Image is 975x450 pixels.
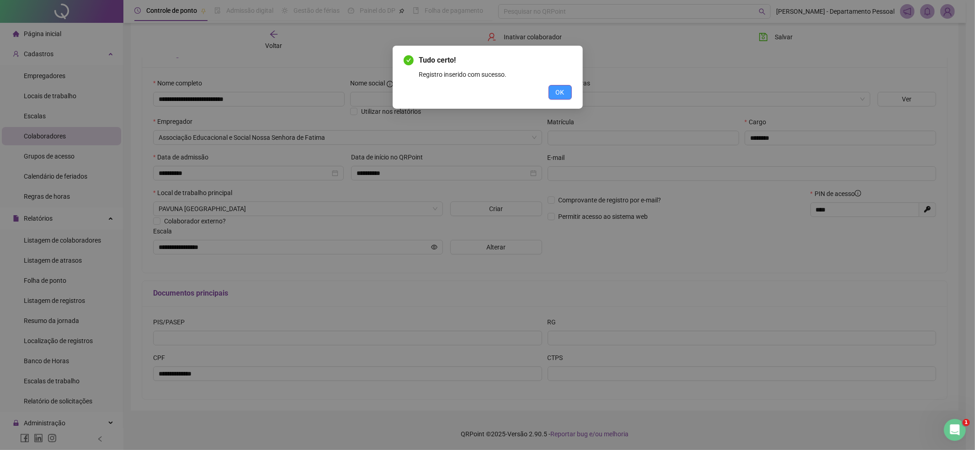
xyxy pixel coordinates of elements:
[963,419,970,426] span: 1
[944,419,966,441] iframe: Intercom live chat
[419,71,507,78] span: Registro inserido com sucesso.
[404,55,414,65] span: check-circle
[549,85,572,100] button: OK
[556,87,565,97] span: OK
[419,56,456,64] span: Tudo certo!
